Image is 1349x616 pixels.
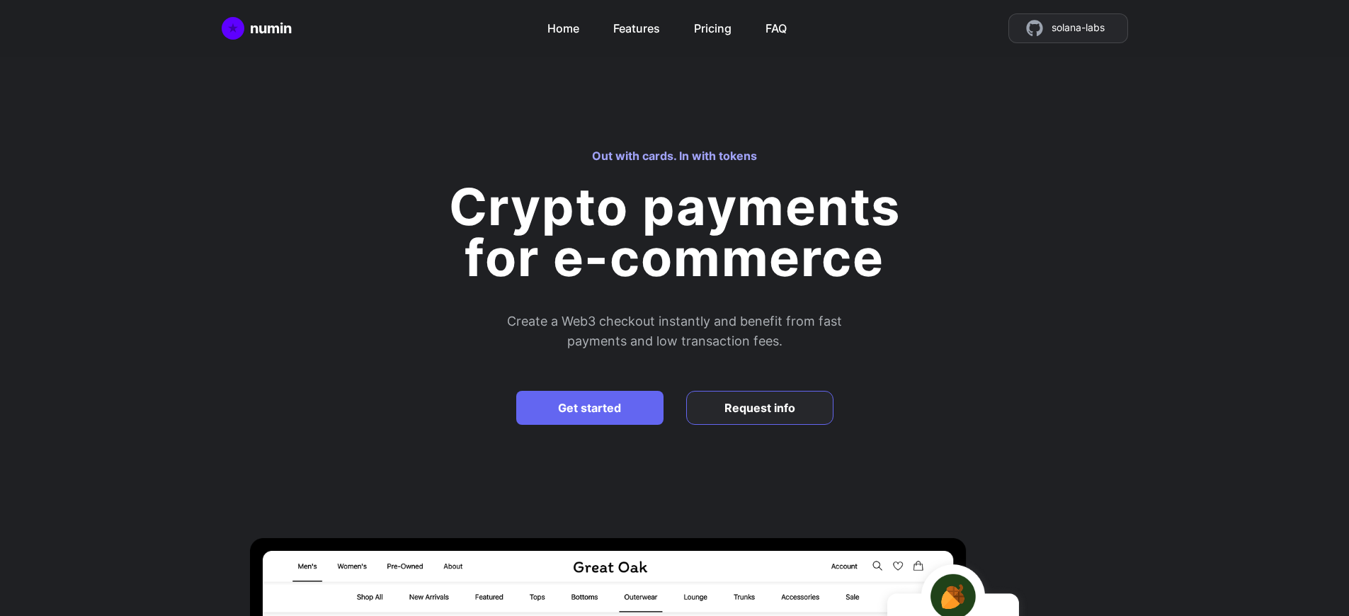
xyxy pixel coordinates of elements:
h3: Out with cards. In with tokens [592,147,757,164]
a: FAQ [765,14,787,37]
h2: Create a Web3 checkout instantly and benefit from fast payments and low transaction fees. [356,312,994,351]
a: source code [1008,13,1128,43]
h1: Crypto payments for e-commerce [449,176,901,288]
a: Pricing [694,14,732,37]
div: numin [250,18,292,38]
a: Home [547,14,579,37]
a: Request info [686,391,833,425]
a: Features [613,14,660,37]
span: solana-labs [1052,20,1105,37]
a: Get started [516,391,664,425]
a: Home [222,17,292,40]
